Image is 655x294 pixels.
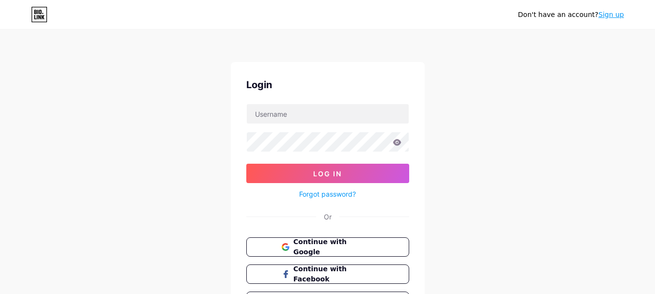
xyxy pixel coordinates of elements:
[293,237,373,257] span: Continue with Google
[247,104,409,124] input: Username
[293,264,373,284] span: Continue with Facebook
[246,77,409,92] div: Login
[246,237,409,257] button: Continue with Google
[246,264,409,284] button: Continue with Facebook
[518,10,624,20] div: Don't have an account?
[324,212,332,222] div: Or
[313,170,342,178] span: Log In
[598,11,624,18] a: Sign up
[299,189,356,199] a: Forgot password?
[246,164,409,183] button: Log In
